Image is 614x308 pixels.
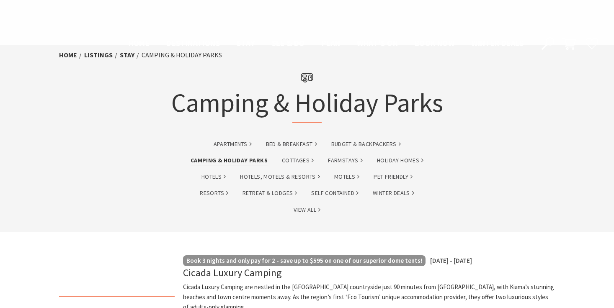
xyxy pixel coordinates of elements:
[272,38,305,48] span: See & Do
[328,156,363,165] a: Farmstays
[471,38,524,48] span: Winter Deals
[377,156,423,165] a: Holiday Homes
[201,172,226,182] a: Hotels
[357,38,398,48] span: What’s On
[186,256,422,266] p: Book 3 nights and only pay for 2 - save up to $595 on one of our superior dome tents!
[240,172,320,182] a: Hotels, Motels & Resorts
[373,188,414,198] a: Winter Deals
[322,38,341,48] span: Plan
[120,37,532,51] nav: Main Menu
[129,38,150,48] span: Home
[183,266,282,279] a: Cicada Luxury Camping
[243,188,297,198] a: Retreat & Lodges
[311,188,359,198] a: Self Contained
[430,257,472,264] span: [DATE] - [DATE]
[166,38,220,48] span: Destinations
[282,156,314,165] a: Cottages
[331,139,401,149] a: Budget & backpackers
[374,172,413,182] a: Pet Friendly
[294,205,320,215] a: View All
[171,65,443,123] h1: Camping & Holiday Parks
[200,188,228,198] a: Resorts
[237,38,255,48] span: Stay
[214,139,252,149] a: Apartments
[334,172,359,182] a: Motels
[191,156,268,165] a: Camping & Holiday Parks
[415,38,454,48] span: Book now
[266,139,317,149] a: Bed & Breakfast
